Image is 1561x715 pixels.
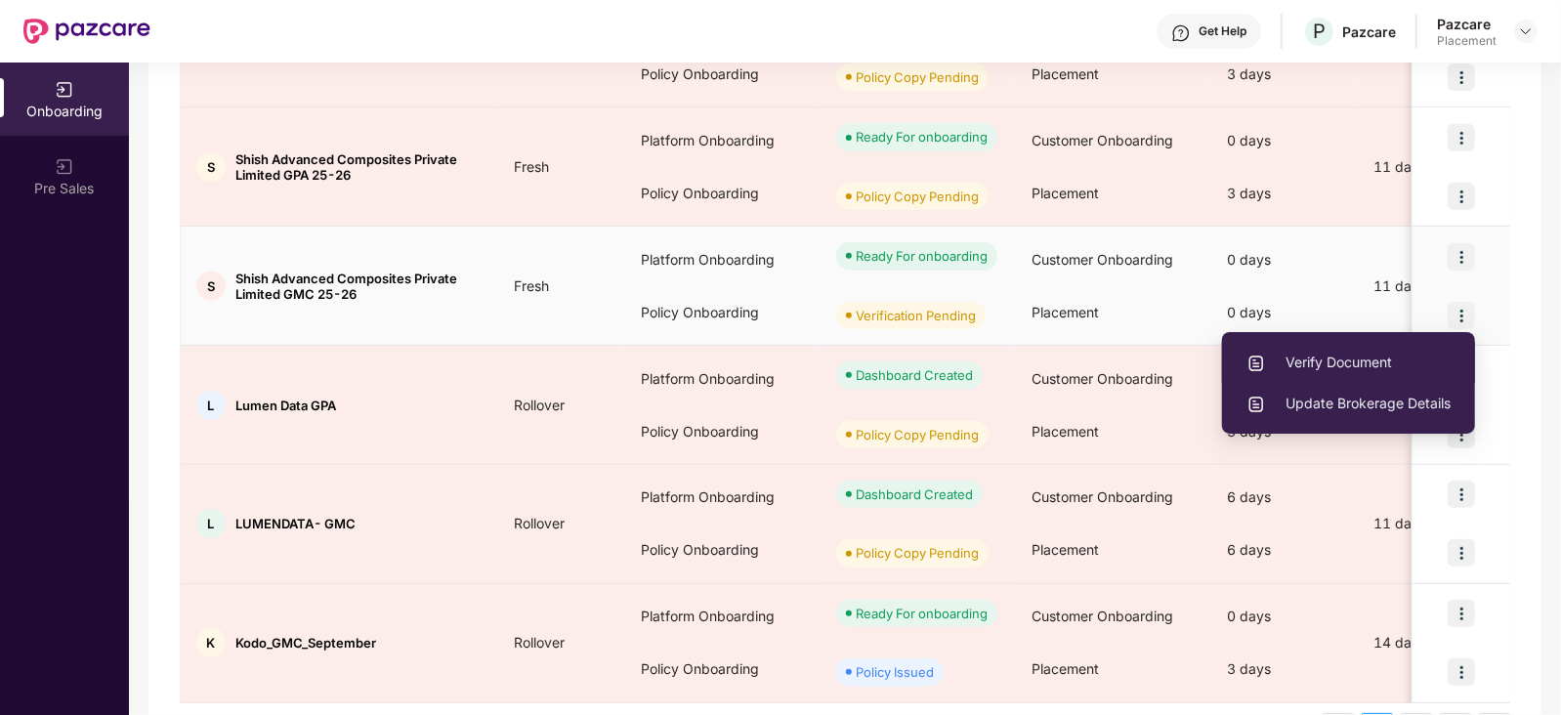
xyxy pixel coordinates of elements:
div: 14 days [1358,632,1524,653]
img: icon [1448,539,1475,567]
span: LUMENDATA- GMC [235,516,356,531]
div: Policy Onboarding [625,524,821,576]
div: 3 days [1211,405,1358,458]
img: svg+xml;base64,PHN2ZyB3aWR0aD0iMjAiIGhlaWdodD0iMjAiIHZpZXdCb3g9IjAgMCAyMCAyMCIgZmlsbD0ibm9uZSIgeG... [55,80,74,100]
div: 0 days [1211,286,1358,339]
div: Platform Onboarding [625,471,821,524]
div: 0 days [1211,114,1358,167]
div: Pazcare [1342,22,1396,41]
img: svg+xml;base64,PHN2ZyBpZD0iRHJvcGRvd24tMzJ4MzIiIHhtbG5zPSJodHRwOi8vd3d3LnczLm9yZy8yMDAwL3N2ZyIgd2... [1518,23,1534,39]
div: 6 days [1211,471,1358,524]
img: icon [1448,658,1475,686]
span: Kodo_GMC_September [235,635,376,651]
span: Customer Onboarding [1032,370,1173,387]
span: P [1313,20,1326,43]
div: Verification Pending [856,306,976,325]
span: Fresh [498,158,565,175]
img: New Pazcare Logo [23,19,150,44]
span: Lumen Data GPA [235,398,336,413]
img: icon [1448,183,1475,210]
span: Verify Document [1246,352,1451,373]
div: 3 days [1211,48,1358,101]
span: Placement [1032,304,1099,320]
span: Placement [1032,65,1099,82]
span: Customer Onboarding [1032,132,1173,148]
div: Policy Onboarding [625,643,821,695]
span: Rollover [498,397,580,413]
img: svg+xml;base64,PHN2ZyBpZD0iVXBsb2FkX0xvZ3MiIGRhdGEtbmFtZT0iVXBsb2FkIExvZ3MiIHhtbG5zPSJodHRwOi8vd3... [1246,395,1266,414]
div: 11 days [1358,156,1524,178]
img: svg+xml;base64,PHN2ZyB3aWR0aD0iMjAiIGhlaWdodD0iMjAiIHZpZXdCb3g9IjAgMCAyMCAyMCIgZmlsbD0ibm9uZSIgeG... [55,157,74,177]
div: 3 days [1211,167,1358,220]
div: Policy Copy Pending [856,543,979,563]
div: L [196,509,226,538]
img: icon [1448,63,1475,91]
div: 6 days [1211,524,1358,576]
div: Platform Onboarding [625,590,821,643]
div: Policy Onboarding [625,286,821,339]
span: Placement [1032,541,1099,558]
div: Platform Onboarding [625,114,821,167]
div: Pazcare [1437,15,1497,33]
div: Policy Copy Pending [856,187,979,206]
div: 11 days [1358,275,1524,297]
div: L [196,391,226,420]
span: Customer Onboarding [1032,251,1173,268]
div: 3 days [1211,643,1358,695]
div: Ready For onboarding [856,246,988,266]
span: Fresh [498,277,565,294]
span: Rollover [498,634,580,651]
div: Platform Onboarding [625,233,821,286]
div: 11 days [1358,513,1524,534]
div: Ready For onboarding [856,127,988,147]
div: S [196,152,226,182]
span: Placement [1032,423,1099,440]
div: Platform Onboarding [625,353,821,405]
span: Shish Advanced Composites Private Limited GPA 25-26 [235,151,483,183]
div: 5 days [1211,353,1358,405]
img: icon [1448,124,1475,151]
div: Policy Onboarding [625,167,821,220]
img: icon [1448,243,1475,271]
img: svg+xml;base64,PHN2ZyBpZD0iSGVscC0zMngzMiIgeG1sbnM9Imh0dHA6Ly93d3cudzMub3JnLzIwMDAvc3ZnIiB3aWR0aD... [1171,23,1191,43]
div: K [196,628,226,657]
div: Dashboard Created [856,484,973,504]
div: Policy Onboarding [625,48,821,101]
div: 0 days [1211,590,1358,643]
img: icon [1448,302,1475,329]
div: Policy Copy Pending [856,425,979,444]
div: Ready For onboarding [856,604,988,623]
img: icon [1448,481,1475,508]
div: Placement [1437,33,1497,49]
span: Rollover [498,515,580,531]
img: icon [1448,600,1475,627]
div: Get Help [1199,23,1246,39]
div: Policy Copy Pending [856,67,979,87]
div: 0 days [1211,233,1358,286]
span: Customer Onboarding [1032,488,1173,505]
div: Policy Issued [856,662,934,682]
img: svg+xml;base64,PHN2ZyBpZD0iVXBsb2FkX0xvZ3MiIGRhdGEtbmFtZT0iVXBsb2FkIExvZ3MiIHhtbG5zPSJodHRwOi8vd3... [1246,354,1266,373]
div: Dashboard Created [856,365,973,385]
span: Update Brokerage Details [1246,393,1451,414]
div: Policy Onboarding [625,405,821,458]
span: Placement [1032,185,1099,201]
div: S [196,272,226,301]
span: Placement [1032,660,1099,677]
span: Customer Onboarding [1032,608,1173,624]
span: Shish Advanced Composites Private Limited GMC 25-26 [235,271,483,302]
